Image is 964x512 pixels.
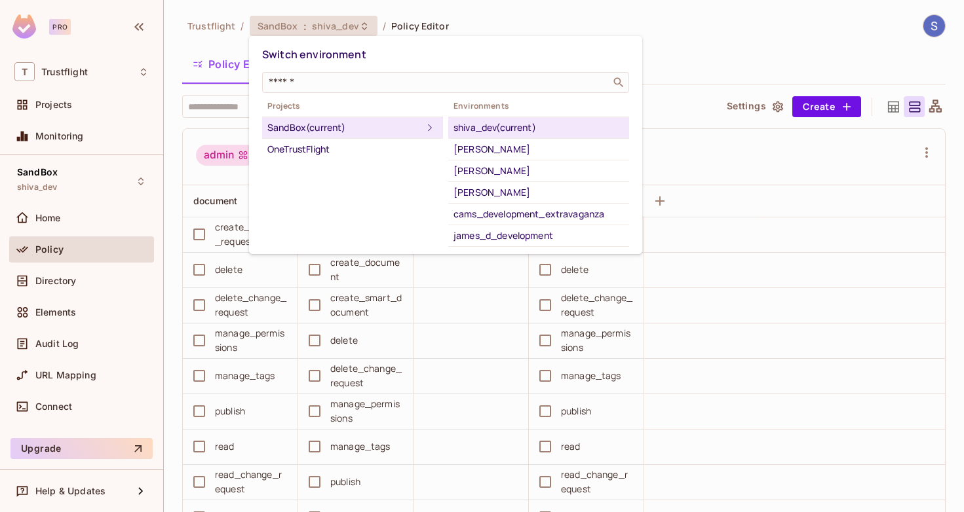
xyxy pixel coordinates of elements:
span: Projects [262,101,443,111]
div: [PERSON_NAME] [453,185,624,200]
span: Environments [448,101,629,111]
div: shiva_dev (current) [453,120,624,136]
span: Switch environment [262,47,366,62]
div: SandBox (current) [267,120,422,136]
div: [PERSON_NAME] [453,163,624,179]
div: OneTrustFlight [267,141,438,157]
div: [PERSON_NAME] [453,141,624,157]
div: cams_development_extravaganza [453,206,624,222]
div: james_d_development [453,228,624,244]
